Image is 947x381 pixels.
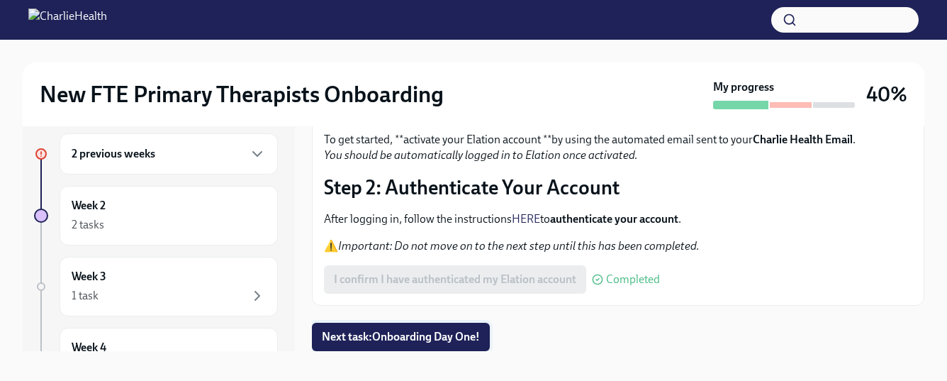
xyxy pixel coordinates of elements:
div: 2 previous weeks [60,133,278,175]
span: Completed [606,274,660,285]
a: Week 31 task [34,257,278,316]
strong: Charlie Health Email [753,133,853,146]
p: To get started, **activate your Elation account **by using the automated email sent to your . [324,132,912,163]
a: Week 22 tasks [34,186,278,245]
button: Next task:Onboarding Day One! [312,323,490,351]
em: You should be automatically logged in to Elation once activated. [324,148,638,162]
p: ⚠️ [324,238,912,254]
img: CharlieHealth [28,9,107,31]
h3: 40% [866,82,907,107]
h6: 2 previous weeks [72,146,155,162]
strong: My progress [713,79,774,95]
h6: Week 4 [72,340,106,355]
h6: Week 3 [72,269,106,285]
strong: authenticate your account [550,212,678,226]
span: Next task : Onboarding Day One! [322,330,480,344]
a: HERE [512,212,540,226]
em: Important: Do not move on to the next step until this has been completed. [338,239,700,253]
p: Step 2: Authenticate Your Account [324,175,912,200]
h2: New FTE Primary Therapists Onboarding [40,80,444,109]
div: 2 tasks [72,217,104,233]
p: After logging in, follow the instructions to . [324,211,912,227]
h6: Week 2 [72,198,106,214]
div: 1 task [72,288,99,304]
